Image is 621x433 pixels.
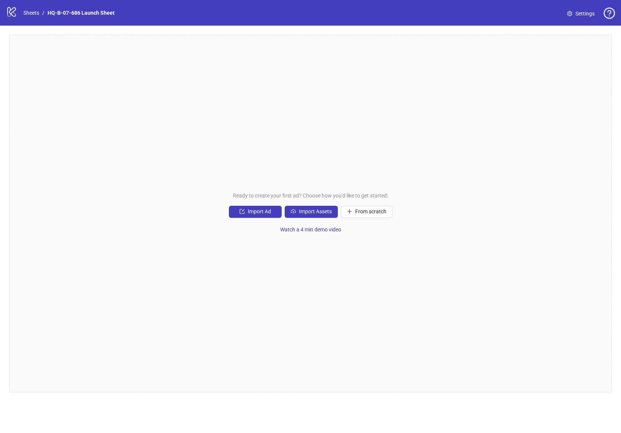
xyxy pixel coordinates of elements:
[341,206,393,218] button: From scratch
[291,209,296,214] span: cloud-upload
[299,208,332,214] span: Import Assets
[280,226,341,233] span: Watch a 4 min demo video
[22,9,41,17] a: Sheets
[229,206,282,218] button: Import Ad
[575,9,595,18] span: Settings
[248,208,271,214] span: Import Ad
[567,11,572,16] span: setting
[355,208,386,214] span: From scratch
[42,9,44,17] li: /
[604,8,615,19] span: question-circle
[285,206,338,218] button: Import Assets
[46,9,116,17] a: HQ-B-07-686 Launch Sheet
[233,191,388,200] span: Ready to create your first ad? Choose how you'd like to get started:
[347,209,352,214] span: plus
[561,8,601,20] a: Settings
[274,224,347,236] button: Watch a 4 min demo video
[239,209,245,214] span: import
